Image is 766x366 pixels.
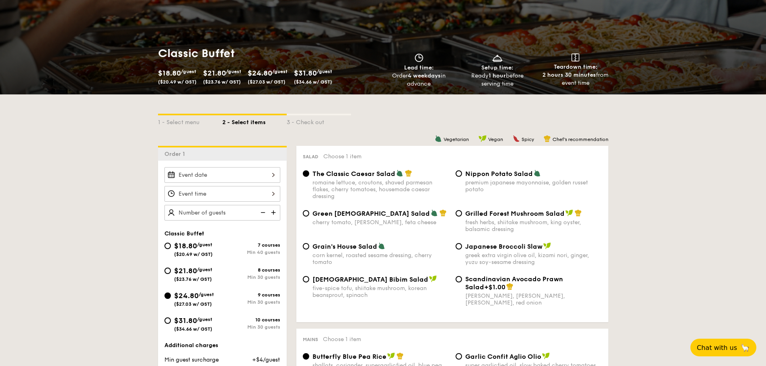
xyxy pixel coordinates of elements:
[303,170,309,177] input: The Classic Caesar Saladromaine lettuce, croutons, shaved parmesan flakes, cherry tomatoes, house...
[199,292,214,297] span: /guest
[465,210,565,217] span: Grilled Forest Mushroom Salad
[565,209,573,217] img: icon-vegan.f8ff3823.svg
[465,170,533,178] span: Nippon Potato Salad
[226,69,241,74] span: /guest
[294,69,317,78] span: $31.80
[465,275,563,291] span: Scandinavian Avocado Prawn Salad
[461,72,533,88] div: Ready before serving time
[158,115,222,127] div: 1 - Select menu
[465,243,542,250] span: Japanese Broccoli Slaw
[312,276,428,283] span: [DEMOGRAPHIC_DATA] Bibim Salad
[465,252,602,266] div: greek extra virgin olive oil, kizami nori, ginger, yuzu soy-sesame dressing
[404,64,434,71] span: Lead time:
[174,276,212,282] span: ($23.76 w/ GST)
[222,324,280,330] div: Min 30 guests
[456,170,462,177] input: Nippon Potato Saladpremium japanese mayonnaise, golden russet potato
[456,353,462,360] input: Garlic Confit Aglio Oliosuper garlicfied oil, slow baked cherry tomatoes, garden fresh thyme
[317,69,332,74] span: /guest
[222,242,280,248] div: 7 courses
[164,205,280,221] input: Number of guests
[312,170,395,178] span: The Classic Caesar Salad
[303,210,309,217] input: Green [DEMOGRAPHIC_DATA] Saladcherry tomato, [PERSON_NAME], feta cheese
[222,249,280,255] div: Min 40 guests
[312,252,449,266] div: corn kernel, roasted sesame dressing, cherry tomato
[164,230,204,237] span: Classic Buffet
[413,53,425,62] img: icon-clock.2db775ea.svg
[164,356,219,363] span: Min guest surcharge
[522,137,534,142] span: Spicy
[396,352,404,360] img: icon-chef-hat.a58ddaea.svg
[197,267,212,272] span: /guest
[164,292,171,299] input: $24.80/guest($27.03 w/ GST)9 coursesMin 30 guests
[312,210,430,217] span: Green [DEMOGRAPHIC_DATA] Salad
[429,275,437,282] img: icon-vegan.f8ff3823.svg
[489,72,506,79] strong: 1 hour
[197,242,212,247] span: /guest
[575,209,582,217] img: icon-chef-hat.a58ddaea.svg
[174,326,212,332] span: ($34.66 w/ GST)
[303,337,318,342] span: Mains
[268,205,280,220] img: icon-add.58712e84.svg
[294,79,332,85] span: ($34.66 w/ GST)
[222,292,280,298] div: 9 courses
[542,72,596,78] strong: 2 hours 30 minutes
[222,267,280,273] div: 8 courses
[465,219,602,233] div: fresh herbs, shiitake mushroom, king oyster, balsamic dressing
[174,266,197,275] span: $21.80
[431,209,438,217] img: icon-vegetarian.fe4039eb.svg
[540,71,612,87] div: from event time
[552,137,608,142] span: Chef's recommendation
[534,170,541,177] img: icon-vegetarian.fe4039eb.svg
[197,317,212,322] span: /guest
[174,316,197,325] span: $31.80
[248,79,285,85] span: ($27.03 w/ GST)
[396,170,403,177] img: icon-vegetarian.fe4039eb.svg
[248,69,272,78] span: $24.80
[312,285,449,299] div: five-spice tofu, shiitake mushroom, korean beansprout, spinach
[465,292,602,306] div: [PERSON_NAME], [PERSON_NAME], [PERSON_NAME], red onion
[174,251,213,257] span: ($20.49 w/ GST)
[465,353,541,360] span: Garlic Confit Aglio Olio
[488,137,503,142] span: Vegan
[174,301,212,307] span: ($27.03 w/ GST)
[484,283,505,291] span: +$1.00
[181,69,196,74] span: /guest
[164,167,280,183] input: Event date
[405,170,412,177] img: icon-chef-hat.a58ddaea.svg
[303,353,309,360] input: Butterfly Blue Pea Riceshallots, coriander, supergarlicfied oil, blue pea flower
[312,179,449,200] div: romaine lettuce, croutons, shaved parmesan flakes, cherry tomatoes, housemade caesar dressing
[203,79,241,85] span: ($23.76 w/ GST)
[256,205,268,220] img: icon-reduce.1d2dbef1.svg
[435,135,442,142] img: icon-vegetarian.fe4039eb.svg
[740,343,750,352] span: 🦙
[456,243,462,249] input: Japanese Broccoli Slawgreek extra virgin olive oil, kizami nori, ginger, yuzu soy-sesame dressing
[690,339,756,356] button: Chat with us🦙
[544,135,551,142] img: icon-chef-hat.a58ddaea.svg
[164,243,171,249] input: $18.80/guest($20.49 w/ GST)7 coursesMin 40 guests
[697,344,737,352] span: Chat with us
[481,64,513,71] span: Setup time:
[542,352,550,360] img: icon-vegan.f8ff3823.svg
[174,291,199,300] span: $24.80
[158,79,197,85] span: ($20.49 w/ GST)
[203,69,226,78] span: $21.80
[543,242,551,249] img: icon-vegan.f8ff3823.svg
[287,115,351,127] div: 3 - Check out
[303,243,309,249] input: Grain's House Saladcorn kernel, roasted sesame dressing, cherry tomato
[513,135,520,142] img: icon-spicy.37a8142b.svg
[174,241,197,250] span: $18.80
[222,274,280,280] div: Min 30 guests
[323,336,361,343] span: Choose 1 item
[164,186,280,202] input: Event time
[323,153,361,160] span: Choose 1 item
[408,72,441,79] strong: 4 weekdays
[164,317,171,324] input: $31.80/guest($34.66 w/ GST)10 coursesMin 30 guests
[439,209,447,217] img: icon-chef-hat.a58ddaea.svg
[158,69,181,78] span: $18.80
[456,276,462,282] input: Scandinavian Avocado Prawn Salad+$1.00[PERSON_NAME], [PERSON_NAME], [PERSON_NAME], red onion
[222,299,280,305] div: Min 30 guests
[312,219,449,226] div: cherry tomato, [PERSON_NAME], feta cheese
[164,268,171,274] input: $21.80/guest($23.76 w/ GST)8 coursesMin 30 guests
[465,179,602,193] div: premium japanese mayonnaise, golden russet potato
[164,151,188,157] span: Order 1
